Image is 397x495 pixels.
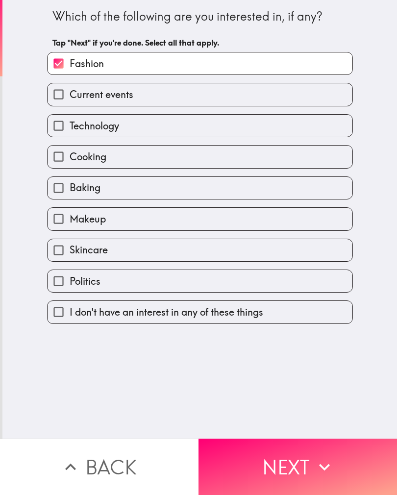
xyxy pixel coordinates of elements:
span: Makeup [70,212,106,226]
span: Baking [70,181,100,195]
span: Politics [70,274,100,288]
span: I don't have an interest in any of these things [70,305,263,319]
button: Next [198,439,397,495]
div: Which of the following are you interested in, if any? [52,8,347,25]
button: Makeup [48,208,352,230]
h6: Tap "Next" if you're done. Select all that apply. [52,37,347,48]
span: Cooking [70,150,106,164]
span: Technology [70,119,119,133]
button: Fashion [48,52,352,74]
button: Politics [48,270,352,292]
button: Cooking [48,146,352,168]
span: Fashion [70,57,104,71]
button: Baking [48,177,352,199]
button: Technology [48,115,352,137]
button: Current events [48,83,352,105]
span: Skincare [70,243,108,257]
button: Skincare [48,239,352,261]
button: I don't have an interest in any of these things [48,301,352,323]
span: Current events [70,88,133,101]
